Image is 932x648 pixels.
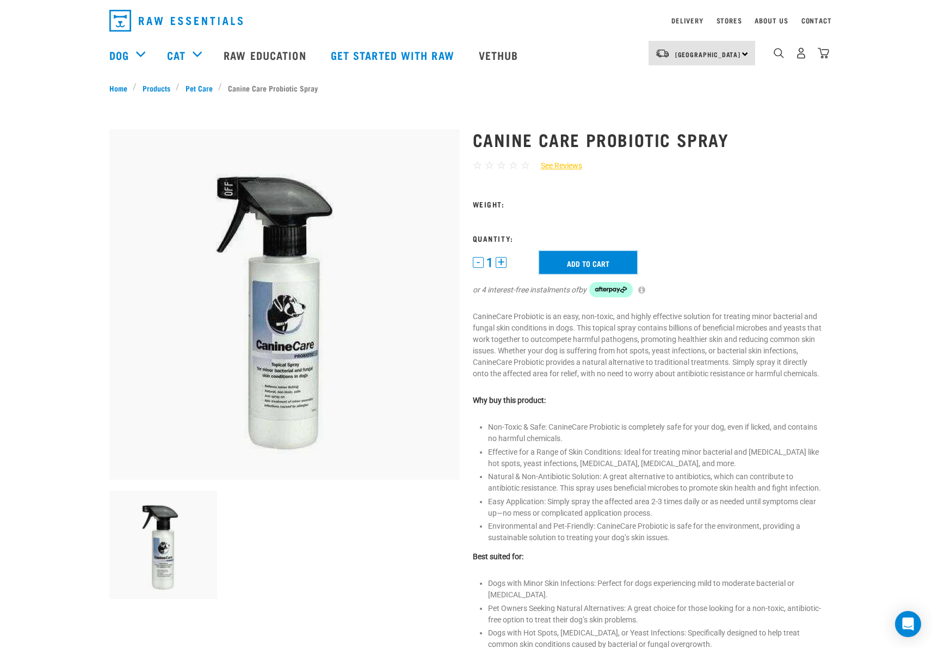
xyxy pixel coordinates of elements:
[488,447,823,469] li: Effective for a Range of Skin Conditions: Ideal for treating minor bacterial and [MEDICAL_DATA] l...
[488,496,823,519] li: Easy Application: Simply spray the affected area 2-3 times daily or as needed until symptoms clea...
[486,257,493,268] span: 1
[795,47,807,59] img: user.png
[473,257,484,268] button: -
[589,282,633,297] img: Afterpay
[109,491,218,599] img: Canine Care
[755,19,788,22] a: About Us
[320,33,468,77] a: Get started with Raw
[180,82,218,94] a: Pet Care
[473,130,823,149] h1: Canine Care Probiotic Spray
[488,578,823,601] li: Dogs with Minor Skin Infections: Perfect for dogs experiencing mild to moderate bacterial or [MED...
[488,521,823,543] li: Environmental and Pet-Friendly: CanineCare Probiotic is safe for the environment, providing a sus...
[101,5,832,36] nav: dropdown navigation
[818,47,829,59] img: home-icon@2x.png
[774,48,784,58] img: home-icon-1@2x.png
[675,52,741,56] span: [GEOGRAPHIC_DATA]
[530,160,582,172] a: See Reviews
[509,159,518,172] span: ☆
[213,33,319,77] a: Raw Education
[109,10,243,32] img: Raw Essentials Logo
[473,234,823,242] h3: Quantity:
[473,200,823,208] h3: Weight:
[473,396,546,405] strong: Why buy this product:
[895,611,921,637] div: Open Intercom Messenger
[485,159,494,172] span: ☆
[109,82,823,94] nav: breadcrumbs
[521,159,530,172] span: ☆
[109,129,460,480] img: Canine Care
[468,33,532,77] a: Vethub
[539,251,637,274] input: Add to cart
[167,47,186,63] a: Cat
[496,257,507,268] button: +
[801,19,832,22] a: Contact
[109,47,129,63] a: Dog
[473,552,523,561] strong: Best suited for:
[488,471,823,494] li: Natural & Non-Antibiotic Solution: A great alternative to antibiotics, which can contribute to an...
[473,159,482,172] span: ☆
[497,159,506,172] span: ☆
[717,19,742,22] a: Stores
[137,82,176,94] a: Products
[473,282,823,297] div: or 4 interest-free instalments of by
[671,19,703,22] a: Delivery
[488,603,823,626] li: Pet Owners Seeking Natural Alternatives: A great choice for those looking for a non-toxic, antibi...
[655,48,670,58] img: van-moving.png
[109,82,133,94] a: Home
[473,311,823,380] p: CanineCare Probiotic is an easy, non-toxic, and highly effective solution for treating minor bact...
[488,421,823,444] li: Non-Toxic & Safe: CanineCare Probiotic is completely safe for your dog, even if licked, and conta...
